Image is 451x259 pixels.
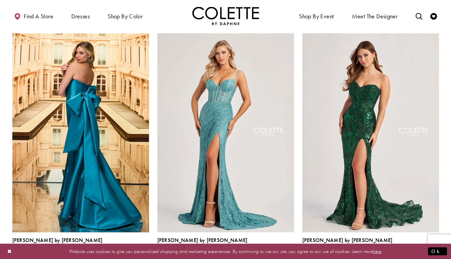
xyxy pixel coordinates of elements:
span: [PERSON_NAME] by [PERSON_NAME] [157,237,248,244]
span: [PERSON_NAME] by [PERSON_NAME] [302,237,393,244]
a: Visit Colette by Daphne Style No. CL8470 Page [12,33,149,232]
a: Meet the designer [350,7,400,25]
a: Visit Home Page [192,7,259,25]
button: Close Dialog [4,245,15,257]
img: Colette by Daphne [192,7,259,25]
a: Find a store [12,7,55,25]
a: Visit Colette by Daphne Style No. CL8440 Page [302,33,439,232]
span: Shop By Event [297,7,335,25]
span: Find a store [24,13,53,20]
button: Submit Dialog [428,247,447,255]
p: Website uses cookies to give you personalized shopping and marketing experiences. By continuing t... [48,247,403,256]
span: Shop by color [106,7,144,25]
span: Shop by color [108,13,143,20]
a: Visit Colette by Daphne Style No. CL8405 Page [157,33,294,232]
div: Colette by Daphne Style No. CL8440 [302,237,393,251]
a: Toggle search [414,7,424,25]
div: Colette by Daphne Style No. CL8405 [157,237,248,251]
span: Shop By Event [299,13,334,20]
span: [PERSON_NAME] by [PERSON_NAME] [12,237,103,244]
div: Colette by Daphne Style No. CL8470 [12,237,103,251]
span: Dresses [70,7,91,25]
span: Dresses [71,13,90,20]
span: Meet the designer [352,13,398,20]
a: here [373,248,381,254]
a: Check Wishlist [429,7,439,25]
